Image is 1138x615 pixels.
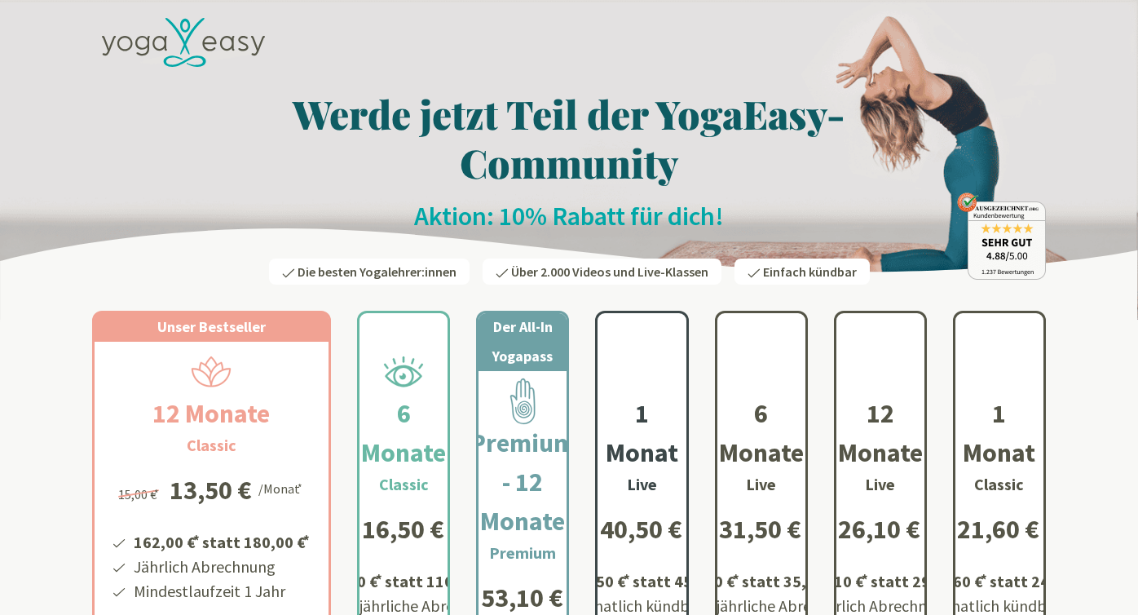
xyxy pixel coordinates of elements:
[489,541,556,565] h3: Premium
[571,566,734,594] li: 40,50 € statt 45,00 €
[957,516,1039,542] div: 21,60 €
[957,192,1046,280] img: ausgezeichnet_badge.png
[680,566,862,594] li: 31,50 € statt 35,00 €
[492,317,553,365] span: Der All-In Yogapass
[113,394,309,433] h2: 12 Monate
[322,394,485,472] h2: 6 Monate
[567,394,717,472] h2: 1 Monat
[838,516,920,542] div: 26,10 €
[187,433,236,458] h3: Classic
[600,516,682,542] div: 40,50 €
[481,585,563,611] div: 53,10 €
[323,566,505,594] li: 99,00 € statt 110,00 €
[431,423,615,541] h2: Premium - 12 Monate
[118,486,161,502] span: 15,00 €
[719,516,801,542] div: 31,50 €
[680,394,843,472] h2: 6 Monate
[799,394,962,472] h2: 12 Monate
[131,527,312,555] li: 162,00 € statt 180,00 €
[131,579,312,604] li: Mindestlaufzeit 1 Jahr
[763,263,857,280] span: Einfach kündbar
[258,477,305,498] div: /Monat
[131,555,312,579] li: Jährlich Abrechnung
[362,516,444,542] div: 16,50 €
[924,394,1074,472] h2: 1 Monat
[92,89,1046,187] h1: Werde jetzt Teil der YogaEasy-Community
[627,472,657,497] h3: Live
[379,472,429,497] h3: Classic
[809,566,972,594] li: 26,10 € statt 29,00 €
[170,477,252,503] div: 13,50 €
[865,472,895,497] h3: Live
[928,566,1091,594] li: 21,60 € statt 24,00 €
[298,263,457,280] span: Die besten Yogalehrer:innen
[157,317,266,336] span: Unser Bestseller
[974,472,1024,497] h3: Classic
[746,472,776,497] h3: Live
[511,263,708,280] span: Über 2.000 Videos und Live-Klassen
[92,200,1046,232] h2: Aktion: 10% Rabatt für dich!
